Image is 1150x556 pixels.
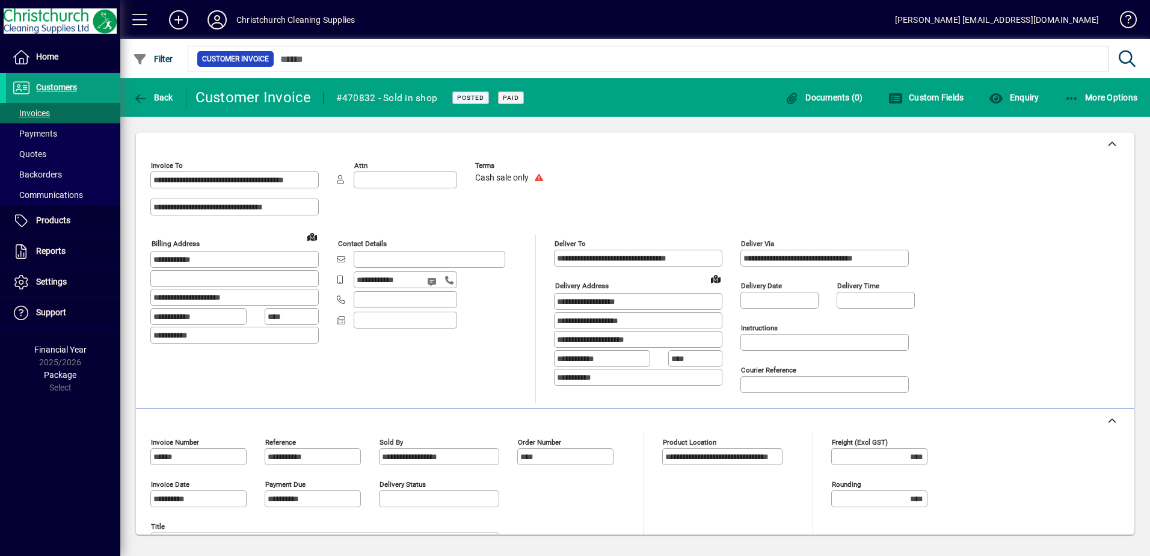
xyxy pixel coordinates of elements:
[6,185,120,205] a: Communications
[12,129,57,138] span: Payments
[36,246,66,256] span: Reports
[6,236,120,267] a: Reports
[44,370,76,380] span: Package
[741,239,774,248] mat-label: Deliver via
[6,206,120,236] a: Products
[555,239,586,248] mat-label: Deliver To
[303,227,322,246] a: View on map
[36,52,58,61] span: Home
[475,162,547,170] span: Terms
[202,53,269,65] span: Customer Invoice
[475,173,529,183] span: Cash sale only
[6,144,120,164] a: Quotes
[36,307,66,317] span: Support
[380,438,403,446] mat-label: Sold by
[518,438,561,446] mat-label: Order number
[1062,87,1141,108] button: More Options
[36,215,70,225] span: Products
[120,87,186,108] app-page-header-button: Back
[130,87,176,108] button: Back
[151,522,165,531] mat-label: Title
[133,54,173,64] span: Filter
[989,93,1039,102] span: Enquiry
[1111,2,1135,42] a: Knowledge Base
[895,10,1099,29] div: [PERSON_NAME] [EMAIL_ADDRESS][DOMAIN_NAME]
[34,345,87,354] span: Financial Year
[195,88,312,107] div: Customer Invoice
[36,277,67,286] span: Settings
[741,282,782,290] mat-label: Delivery date
[151,438,199,446] mat-label: Invoice number
[6,267,120,297] a: Settings
[885,87,967,108] button: Custom Fields
[12,170,62,179] span: Backorders
[159,9,198,31] button: Add
[236,10,355,29] div: Christchurch Cleaning Supplies
[741,324,778,332] mat-label: Instructions
[6,123,120,144] a: Payments
[130,48,176,70] button: Filter
[457,94,484,102] span: Posted
[6,164,120,185] a: Backorders
[36,82,77,92] span: Customers
[12,108,50,118] span: Invoices
[782,87,866,108] button: Documents (0)
[198,9,236,31] button: Profile
[151,161,183,170] mat-label: Invoice To
[6,298,120,328] a: Support
[986,87,1042,108] button: Enquiry
[133,93,173,102] span: Back
[419,267,447,296] button: Send SMS
[888,93,964,102] span: Custom Fields
[336,88,438,108] div: #470832 - Sold in shop
[354,161,367,170] mat-label: Attn
[6,42,120,72] a: Home
[706,269,725,288] a: View on map
[832,438,888,446] mat-label: Freight (excl GST)
[6,103,120,123] a: Invoices
[265,438,296,446] mat-label: Reference
[837,282,879,290] mat-label: Delivery time
[503,94,519,102] span: Paid
[12,190,83,200] span: Communications
[380,480,426,489] mat-label: Delivery status
[151,480,189,489] mat-label: Invoice date
[12,149,46,159] span: Quotes
[663,438,716,446] mat-label: Product location
[1065,93,1138,102] span: More Options
[265,480,306,489] mat-label: Payment due
[832,480,861,489] mat-label: Rounding
[741,366,796,374] mat-label: Courier Reference
[785,93,863,102] span: Documents (0)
